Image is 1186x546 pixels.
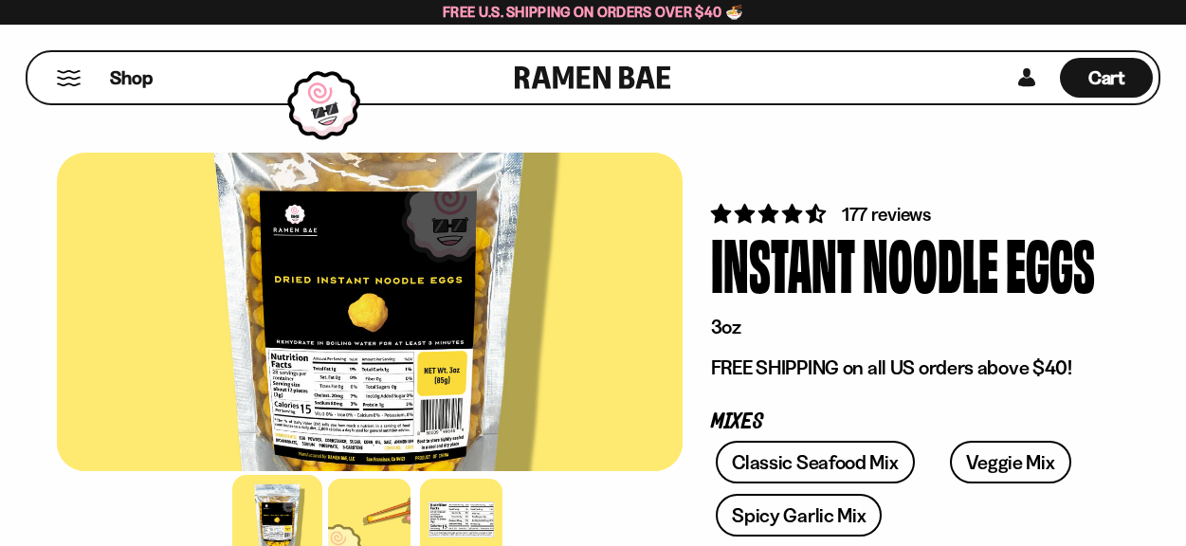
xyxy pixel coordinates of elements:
[711,355,1101,380] p: FREE SHIPPING on all US orders above $40!
[711,315,1101,339] p: 3oz
[716,494,882,537] a: Spicy Garlic Mix
[716,441,914,483] a: Classic Seafood Mix
[1060,52,1153,103] div: Cart
[1088,66,1125,89] span: Cart
[711,227,855,299] div: Instant
[56,70,82,86] button: Mobile Menu Trigger
[950,441,1071,483] a: Veggie Mix
[110,58,153,98] a: Shop
[711,413,1101,431] p: Mixes
[863,227,998,299] div: Noodle
[110,65,153,91] span: Shop
[1006,227,1095,299] div: Eggs
[842,203,931,226] span: 177 reviews
[443,3,743,21] span: Free U.S. Shipping on Orders over $40 🍜
[711,202,830,226] span: 4.71 stars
